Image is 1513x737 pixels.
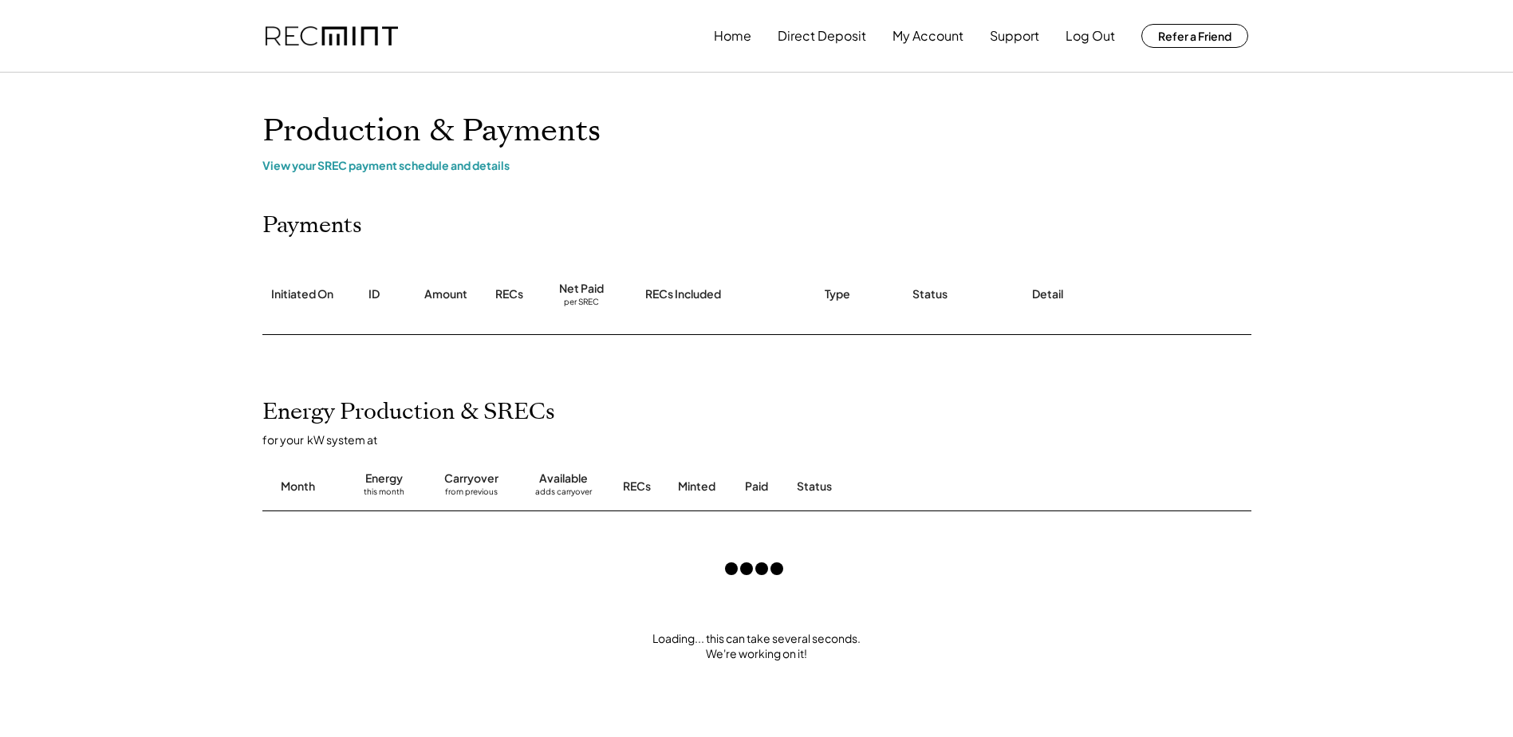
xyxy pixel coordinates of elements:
[1141,24,1248,48] button: Refer a Friend
[745,479,768,495] div: Paid
[559,281,604,297] div: Net Paid
[445,487,498,503] div: from previous
[990,20,1039,52] button: Support
[262,158,1251,172] div: View your SREC payment schedule and details
[539,471,588,487] div: Available
[262,432,1267,447] div: for your kW system at
[271,286,333,302] div: Initiated On
[262,399,555,426] h2: Energy Production & SRECs
[714,20,751,52] button: Home
[444,471,498,487] div: Carryover
[424,286,467,302] div: Amount
[1066,20,1115,52] button: Log Out
[645,286,721,302] div: RECs Included
[778,20,866,52] button: Direct Deposit
[495,286,523,302] div: RECs
[678,479,715,495] div: Minted
[797,479,1068,495] div: Status
[365,471,403,487] div: Energy
[1032,286,1063,302] div: Detail
[892,20,963,52] button: My Account
[266,26,398,46] img: recmint-logotype%403x.png
[535,487,592,503] div: adds carryover
[246,631,1267,662] div: Loading... this can take several seconds. We're working on it!
[262,112,1251,150] h1: Production & Payments
[564,297,599,309] div: per SREC
[262,212,362,239] h2: Payments
[825,286,850,302] div: Type
[623,479,651,495] div: RECs
[364,487,404,503] div: this month
[368,286,380,302] div: ID
[281,479,315,495] div: Month
[912,286,948,302] div: Status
